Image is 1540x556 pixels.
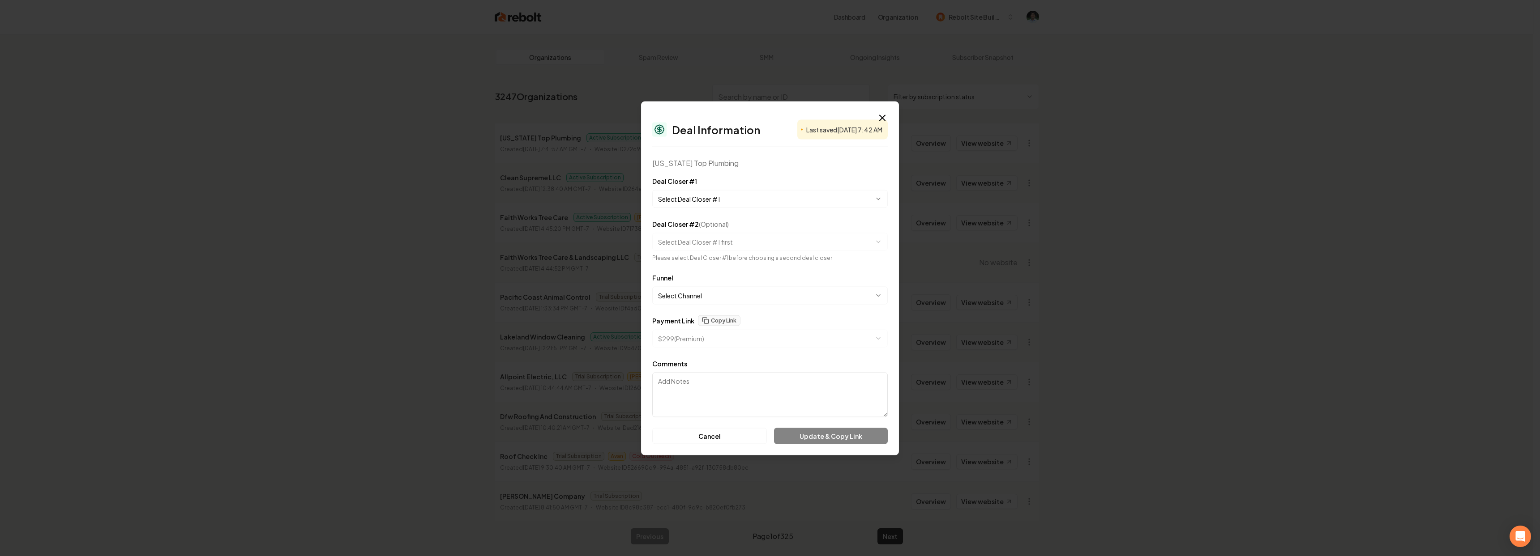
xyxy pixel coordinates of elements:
[806,125,882,134] span: Last saved [DATE] 7:42 AM
[652,220,729,228] label: Deal Closer #2
[652,428,767,444] button: Cancel
[698,315,740,326] button: Copy Link
[652,254,888,261] div: Please select Deal Closer #1 before choosing a second deal closer
[652,157,888,168] div: [US_STATE] Top Plumbing
[652,359,687,367] label: Comments
[699,220,729,228] span: (Optional)
[652,317,694,323] label: Payment Link
[672,124,760,135] h2: Deal Information
[652,273,673,281] label: Funnel
[652,177,697,185] label: Deal Closer #1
